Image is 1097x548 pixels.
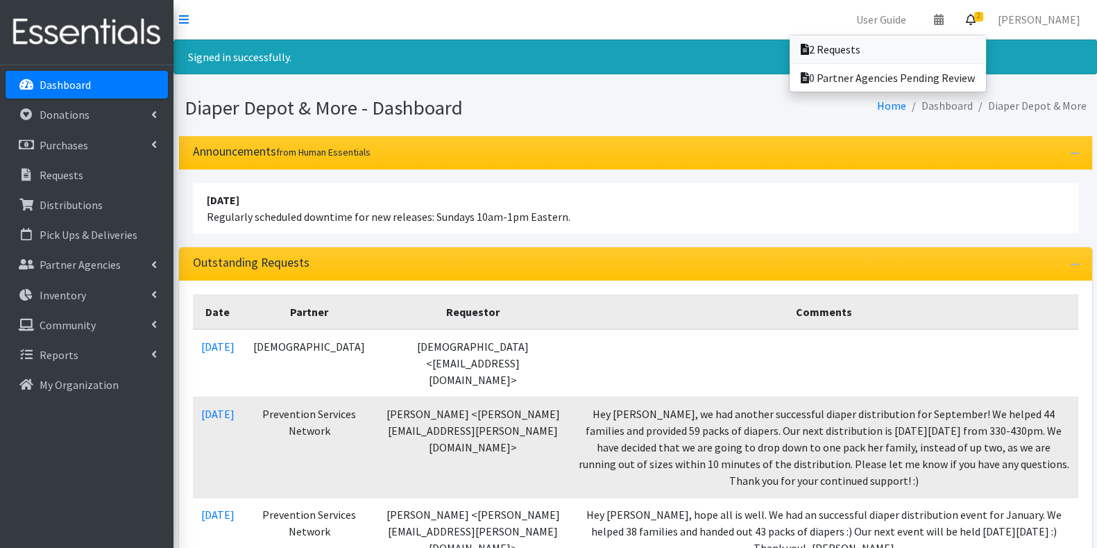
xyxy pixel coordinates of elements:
p: Partner Agencies [40,258,121,272]
a: Reports [6,341,168,369]
td: [DEMOGRAPHIC_DATA] [243,329,377,397]
a: [DATE] [201,508,235,522]
p: Requests [40,168,83,182]
a: [PERSON_NAME] [987,6,1091,33]
th: Date [193,294,243,329]
a: 2 [955,6,987,33]
p: Distributions [40,198,103,212]
div: Signed in successfully. [173,40,1097,74]
td: [DEMOGRAPHIC_DATA] <[EMAIL_ADDRESS][DOMAIN_NAME]> [376,329,570,397]
p: Donations [40,108,90,122]
p: Purchases [40,138,88,152]
a: Partner Agencies [6,251,168,279]
a: Pick Ups & Deliveries [6,221,168,249]
a: [DATE] [201,407,235,421]
th: Requestor [376,294,570,329]
a: Purchases [6,131,168,159]
li: Diaper Depot & More [973,96,1087,116]
h3: Outstanding Requests [193,256,309,270]
small: from Human Essentials [276,146,371,158]
a: My Organization [6,371,168,399]
p: Reports [40,348,78,362]
h1: Diaper Depot & More - Dashboard [185,96,631,120]
a: 2 Requests [790,35,986,63]
li: Regularly scheduled downtime for new releases: Sundays 10am-1pm Eastern. [193,183,1078,233]
a: Dashboard [6,71,168,99]
span: 2 [974,12,983,22]
td: [PERSON_NAME] <[PERSON_NAME][EMAIL_ADDRESS][PERSON_NAME][DOMAIN_NAME]> [376,397,570,497]
p: Community [40,318,96,332]
p: Pick Ups & Deliveries [40,228,137,242]
p: My Organization [40,378,119,392]
h3: Announcements [193,144,371,159]
td: Prevention Services Network [243,397,377,497]
a: [DATE] [201,340,235,354]
td: Hey [PERSON_NAME], we had another successful diaper distribution for September! We helped 44 fami... [570,397,1078,497]
li: Dashboard [906,96,973,116]
a: Distributions [6,191,168,219]
a: Community [6,311,168,339]
th: Comments [570,294,1078,329]
a: Requests [6,161,168,189]
p: Dashboard [40,78,91,92]
strong: [DATE] [207,193,239,207]
a: Donations [6,101,168,128]
p: Inventory [40,288,86,302]
a: Inventory [6,281,168,309]
img: HumanEssentials [6,9,168,56]
a: User Guide [845,6,917,33]
a: Home [877,99,906,113]
a: 0 Partner Agencies Pending Review [790,64,986,92]
th: Partner [243,294,377,329]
